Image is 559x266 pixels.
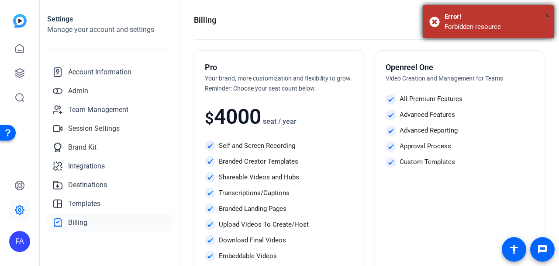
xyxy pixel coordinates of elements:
[445,12,547,22] div: Error!
[47,214,173,231] a: Billing
[400,141,451,151] p: Approval Process
[509,244,519,255] mat-icon: accessibility
[13,14,27,28] img: blue-gradient.svg
[47,82,173,100] a: Admin
[47,24,173,35] h2: Manage your account and settings
[47,14,173,24] h1: Settings
[214,104,261,129] span: 4000
[68,86,88,96] span: Admin
[219,157,298,167] p: Branded Creator Templates
[47,157,173,175] a: Integrations
[400,157,455,167] p: Custom Templates
[263,117,297,126] span: seat / year
[47,139,173,156] a: Brand Kit
[400,110,455,120] p: Advanced Features
[219,188,290,198] p: Transcriptions/Captions
[545,9,550,22] button: Close
[219,204,286,214] p: Branded Landing Pages
[545,10,550,21] span: ×
[68,67,131,77] span: Account Information
[68,217,87,228] span: Billing
[400,94,462,104] p: All Premium Features
[47,195,173,213] a: Templates
[47,63,173,81] a: Account Information
[386,75,503,82] span: Video Creation and Management for Teams
[219,251,277,261] p: Embeddable Videos
[68,123,120,134] span: Session Settings
[205,75,352,92] span: Your brand, more customization and flexibility to grow. Reminder: Choose your seat count below.
[205,61,353,73] h5: Pro
[9,231,30,252] div: FA
[205,109,214,128] span: $
[47,176,173,194] a: Destinations
[219,235,286,245] p: Download Final Videos
[68,199,100,209] span: Templates
[400,126,458,136] p: Advanced Reporting
[219,220,309,230] p: Upload Videos To Create/Host
[537,244,548,255] mat-icon: message
[386,61,534,73] h5: Openreel One
[68,105,128,115] span: Team Management
[194,14,216,26] h1: Billing
[47,120,173,137] a: Session Settings
[445,22,547,32] div: Forbidden resource
[68,142,97,153] span: Brand Kit
[219,172,299,182] p: Shareable Videos and Hubs
[47,101,173,119] a: Team Management
[68,180,107,190] span: Destinations
[219,141,295,151] p: Self and Screen Recording
[68,161,105,171] span: Integrations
